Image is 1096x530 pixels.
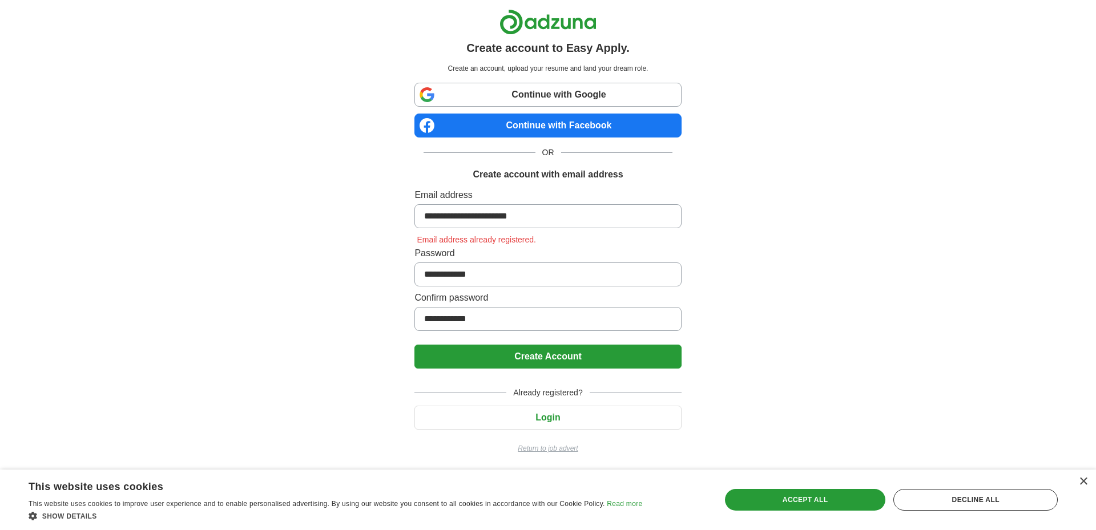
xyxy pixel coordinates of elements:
span: OR [535,147,561,159]
span: Show details [42,512,97,520]
a: Login [414,412,681,422]
div: This website uses cookies [29,476,614,493]
label: Email address [414,188,681,202]
div: Close [1079,478,1087,486]
label: Confirm password [414,291,681,305]
div: Decline all [893,489,1058,511]
label: Password [414,246,681,260]
div: Show details [29,510,642,521]
a: Return to job advert [414,443,681,454]
img: Adzuna logo [499,9,597,35]
span: Already registered? [506,387,589,399]
a: Continue with Google [414,83,681,107]
button: Login [414,406,681,430]
button: Create Account [414,345,681,369]
div: Accept all [725,489,886,511]
a: Continue with Facebook [414,114,681,137]
a: Read more, opens a new window [607,500,642,508]
span: This website uses cookies to improve user experience and to enable personalised advertising. By u... [29,500,605,508]
h1: Create account with email address [473,168,623,181]
span: Email address already registered. [414,235,538,244]
p: Create an account, upload your resume and land your dream role. [417,63,679,74]
h1: Create account to Easy Apply. [466,39,630,56]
